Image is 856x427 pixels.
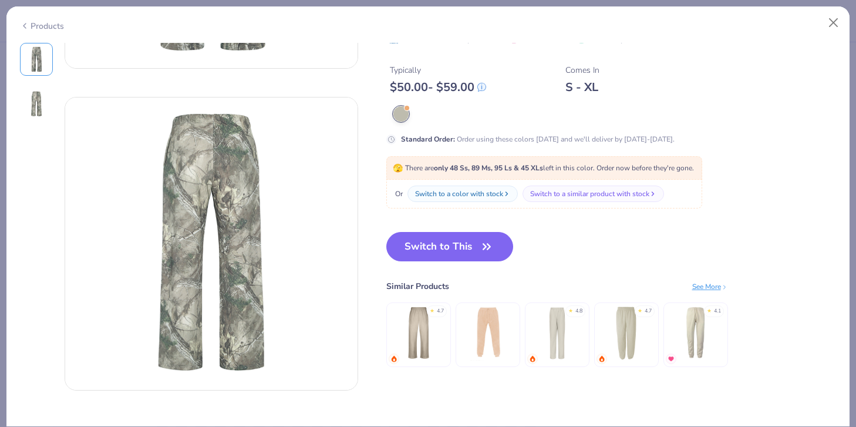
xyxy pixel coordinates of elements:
[393,163,403,174] span: 🫣
[437,307,444,315] div: 4.7
[523,186,664,202] button: Switch to a similar product with stock
[668,355,675,362] img: MostFav.gif
[565,64,599,76] div: Comes In
[390,355,397,362] img: trending.gif
[707,307,712,312] div: ★
[390,304,446,360] img: Fresh Prints San Diego Open Heavyweight Sweatpants
[430,307,434,312] div: ★
[22,45,50,73] img: Front
[390,80,486,95] div: $ 50.00 - $ 59.00
[529,355,536,362] img: trending.gif
[407,186,518,202] button: Switch to a color with stock
[393,163,694,173] span: There are left in this color. Order now before they're gone.
[575,307,582,315] div: 4.8
[598,304,654,360] img: Gildan Adult Heavy Blend Adult 8 Oz. 50/50 Sweatpants
[390,64,486,76] div: Typically
[645,307,652,315] div: 4.7
[565,80,599,95] div: S - XL
[20,20,64,32] div: Products
[434,163,543,173] strong: only 48 Ss, 89 Ms, 95 Ls & 45 XLs
[692,281,728,291] div: See More
[415,189,503,199] div: Switch to a color with stock
[22,90,50,118] img: Back
[401,134,455,143] strong: Standard Order :
[460,304,515,360] img: Bella + Canvas Unisex Sueded Fleece Jogger
[638,307,642,312] div: ★
[714,307,721,315] div: 4.1
[386,280,449,292] div: Similar Products
[529,304,585,360] img: Fresh Prints Park Ave Open Sweatpants
[598,355,605,362] img: trending.gif
[386,232,514,261] button: Switch to This
[823,12,845,34] button: Close
[393,189,403,199] span: Or
[668,304,723,360] img: Fresh Prints Gramercy Sweats
[65,97,358,390] img: Back
[401,133,675,144] div: Order using these colors [DATE] and we'll deliver by [DATE]-[DATE].
[568,307,573,312] div: ★
[530,189,649,199] div: Switch to a similar product with stock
